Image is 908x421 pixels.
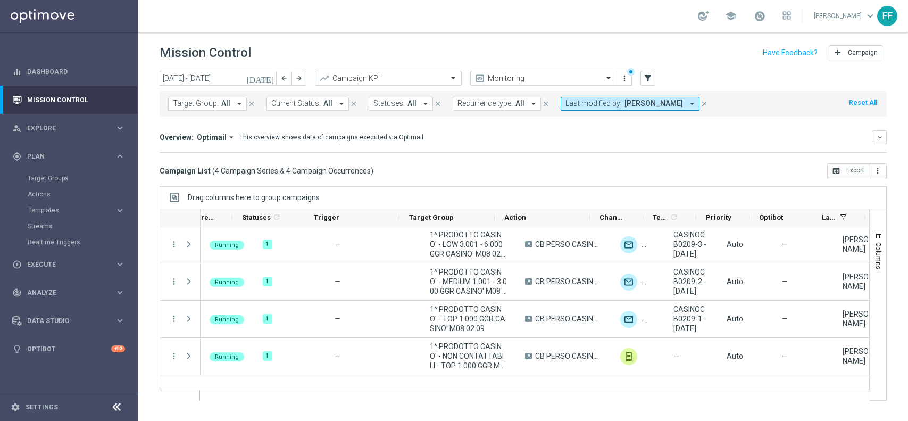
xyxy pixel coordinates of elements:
[599,213,625,221] span: Channel
[12,68,126,76] button: equalizer Dashboard
[843,309,878,328] div: Edoardo Ellena
[642,311,659,328] img: In-app Inbox
[248,100,255,108] i: close
[189,213,214,221] span: Current Status
[160,166,373,176] h3: Campaign List
[848,49,878,56] span: Campaign
[620,348,637,365] img: In-app Inbox
[529,99,538,109] i: arrow_drop_down
[210,277,244,287] colored-tag: Running
[504,213,526,221] span: Action
[215,242,239,249] span: Running
[271,211,281,223] span: Calculate column
[28,234,137,250] div: Realtime Triggers
[210,314,244,324] colored-tag: Running
[27,57,125,86] a: Dashboard
[115,123,125,133] i: keyboard_arrow_right
[115,151,125,161] i: keyboard_arrow_right
[673,304,709,333] span: CASINOCB0209-1 - 02.09.2025
[673,230,709,259] span: CASINOCB0209-3 - 02.09.2025
[315,71,462,86] ng-select: Campaign KPI
[421,99,430,109] i: arrow_drop_down
[12,124,126,133] button: person_search Explore keyboard_arrow_right
[822,213,836,221] span: Last Modified By
[235,99,244,109] i: arrow_drop_down
[877,6,897,26] div: EE
[277,71,291,86] button: arrow_back
[565,99,622,108] span: Last modified by:
[699,98,709,110] button: close
[28,202,137,218] div: Templates
[160,133,194,142] h3: Overview:
[27,153,115,160] span: Plan
[433,98,443,110] button: close
[515,99,524,108] span: All
[28,186,137,202] div: Actions
[619,72,630,85] button: more_vert
[169,351,179,361] button: more_vert
[27,335,111,363] a: Optibot
[827,166,887,175] multiple-options-button: Export to CSV
[12,67,22,77] i: equalizer
[371,166,373,176] span: )
[28,206,126,214] div: Templates keyboard_arrow_right
[620,236,637,253] img: Optimail
[832,167,840,175] i: open_in_browser
[291,71,306,86] button: arrow_forward
[27,318,115,324] span: Data Studio
[642,236,659,253] div: In-app Inbox
[673,351,679,361] span: —
[535,314,602,324] span: CB PERSO CASINO' 30% MAX 500 EURO - SPENDIBILE SLOT
[620,311,637,328] img: Optimail
[272,213,281,221] i: refresh
[12,96,126,104] button: Mission Control
[407,99,416,108] span: All
[624,99,683,108] span: [PERSON_NAME]
[525,353,532,359] span: A
[160,71,277,86] input: Select date range
[12,260,126,269] button: play_circle_outline Execute keyboard_arrow_right
[12,344,22,354] i: lightbulb
[160,226,201,263] div: Press SPACE to select this row.
[280,75,288,82] i: arrow_back
[457,99,513,108] span: Recurrence type:
[221,99,230,108] span: All
[474,73,485,84] i: preview
[247,98,256,110] button: close
[620,74,629,82] i: more_vert
[668,211,678,223] span: Calculate column
[653,213,668,221] span: Templates
[12,152,126,161] button: gps_fixed Plan keyboard_arrow_right
[335,315,340,323] span: —
[541,98,551,110] button: close
[12,57,125,86] div: Dashboard
[873,130,887,144] button: keyboard_arrow_down
[542,100,549,108] i: close
[28,238,111,246] a: Realtime Triggers
[314,213,339,221] span: Trigger
[848,97,878,109] button: Reset All
[28,190,111,199] a: Actions
[430,342,507,370] span: 1^ PRODOTTO CASINO' - NON CONTATTABILI - TOP 1.000 GGR M08 02.09
[869,163,887,178] button: more_vert
[876,134,884,141] i: keyboard_arrow_down
[12,288,22,298] i: track_changes
[215,166,371,176] span: 4 Campaign Series & 4 Campaign Occurrences
[349,98,359,110] button: close
[28,170,137,186] div: Target Groups
[169,277,179,286] button: more_vert
[535,277,602,286] span: CB PERSO CASINO' 25% MAX 250 EURO - SPENDIBILE SLOT
[27,261,115,268] span: Execute
[263,240,272,249] div: 1
[239,133,423,142] div: This overview shows data of campaigns executed via Optimail
[263,277,272,286] div: 1
[12,345,126,353] div: lightbulb Optibot +10
[369,97,433,111] button: Statuses: All arrow_drop_down
[215,316,239,323] span: Running
[115,259,125,269] i: keyboard_arrow_right
[27,290,115,296] span: Analyze
[169,240,179,249] button: more_vert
